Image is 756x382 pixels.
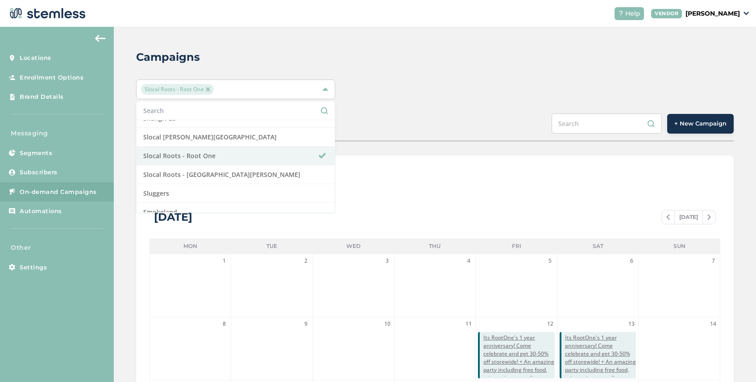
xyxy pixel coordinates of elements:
[20,149,52,158] span: Segments
[312,239,394,254] li: Wed
[709,256,718,265] span: 7
[20,263,47,272] span: Settings
[95,35,106,42] img: icon-arrow-back-accent-c549486e.svg
[639,239,720,254] li: Sun
[137,147,335,165] li: Slocal Roots - Root One
[666,214,670,220] img: icon-chevron-left-b8c47ebb.svg
[143,106,328,115] input: Search
[627,319,636,328] span: 13
[136,49,200,65] h2: Campaigns
[627,256,636,265] span: 6
[546,319,555,328] span: 12
[552,113,662,134] input: Search
[394,239,476,254] li: Thu
[674,210,703,224] span: [DATE]
[20,92,64,101] span: Brand Details
[707,214,711,220] img: icon-chevron-right-bae969c5.svg
[137,128,335,147] li: Slocal [PERSON_NAME][GEOGRAPHIC_DATA]
[546,256,555,265] span: 5
[667,114,734,134] button: + New Campaign
[20,207,62,216] span: Automations
[651,9,682,18] div: VENDOR
[709,319,718,328] span: 14
[220,256,228,265] span: 1
[150,239,231,254] li: Mon
[20,188,97,197] span: On-demand Campaigns
[618,11,623,16] img: icon-help-white-03924b79.svg
[464,319,473,328] span: 11
[464,256,473,265] span: 4
[206,87,210,92] img: icon-close-accent-8a337256.svg
[301,256,310,265] span: 2
[557,239,639,254] li: Sat
[20,54,51,63] span: Locations
[744,12,749,15] img: icon_down-arrow-small-66adaf34.svg
[301,319,310,328] span: 9
[231,239,313,254] li: Tue
[476,239,557,254] li: Fri
[154,209,192,225] div: [DATE]
[137,203,335,222] li: Smokeland
[137,184,335,203] li: Sluggers
[625,9,640,18] span: Help
[383,256,392,265] span: 3
[383,319,392,328] span: 10
[20,168,58,177] span: Subscribers
[711,339,756,382] iframe: Chat Widget
[141,84,214,95] span: Slocal Roots - Root One
[674,119,727,128] span: + New Campaign
[220,319,228,328] span: 8
[20,73,83,82] span: Enrollment Options
[7,4,86,22] img: logo-dark-0685b13c.svg
[685,9,740,18] p: [PERSON_NAME]
[137,165,335,184] li: Slocal Roots - [GEOGRAPHIC_DATA][PERSON_NAME]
